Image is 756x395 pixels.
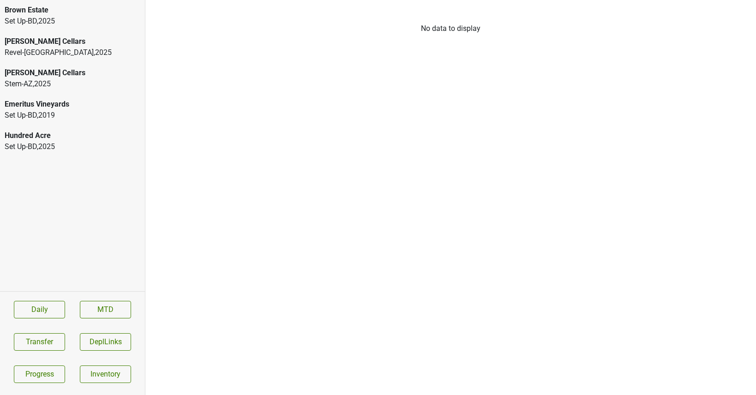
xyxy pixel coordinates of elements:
a: Inventory [80,365,131,383]
div: Emeritus Vineyards [5,99,140,110]
div: Revel-[GEOGRAPHIC_DATA] , 2025 [5,47,140,58]
div: Brown Estate [5,5,140,16]
div: Hundred Acre [5,130,140,141]
button: DeplLinks [80,333,131,351]
div: Set Up-BD , 2019 [5,110,140,121]
div: Set Up-BD , 2025 [5,141,140,152]
a: MTD [80,301,131,318]
div: [PERSON_NAME] Cellars [5,36,140,47]
div: Set Up-BD , 2025 [5,16,140,27]
button: Transfer [14,333,65,351]
div: Stem-AZ , 2025 [5,78,140,90]
div: No data to display [145,23,756,34]
div: [PERSON_NAME] Cellars [5,67,140,78]
a: Daily [14,301,65,318]
a: Progress [14,365,65,383]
